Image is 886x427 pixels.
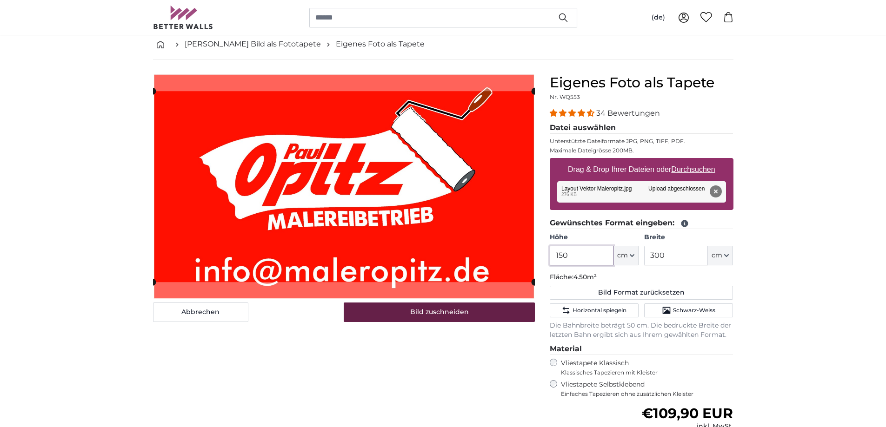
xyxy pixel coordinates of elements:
label: Breite [644,233,733,242]
u: Durchsuchen [671,165,715,173]
p: Maximale Dateigrösse 200MB. [550,147,733,154]
label: Höhe [550,233,639,242]
p: Fläche: [550,273,733,282]
label: Drag & Drop Ihrer Dateien oder [564,160,719,179]
a: Eigenes Foto als Tapete [336,39,425,50]
button: Bild zuschneiden [344,302,535,322]
legend: Datei auswählen [550,122,733,134]
a: [PERSON_NAME] Bild als Fototapete [185,39,321,50]
span: cm [617,251,628,260]
button: (de) [644,9,673,26]
button: cm [613,246,639,265]
span: 4.32 stars [550,109,596,118]
nav: breadcrumbs [153,29,733,59]
img: Betterwalls [153,6,213,29]
p: Die Bahnbreite beträgt 50 cm. Die bedruckte Breite der letzten Bahn ergibt sich aus Ihrem gewählt... [550,321,733,340]
legend: Gewünschtes Format eingeben: [550,217,733,229]
label: Vliestapete Klassisch [561,359,726,376]
span: €109,90 EUR [642,405,733,422]
button: Horizontal spiegeln [550,303,639,317]
span: Schwarz-Weiss [673,307,715,314]
span: cm [712,251,722,260]
button: cm [708,246,733,265]
span: 4.50m² [573,273,597,281]
span: Nr. WQ553 [550,93,580,100]
button: Abbrechen [153,302,248,322]
legend: Material [550,343,733,355]
button: Bild Format zurücksetzen [550,286,733,300]
span: Klassisches Tapezieren mit Kleister [561,369,726,376]
p: Unterstützte Dateiformate JPG, PNG, TIFF, PDF. [550,138,733,145]
h1: Eigenes Foto als Tapete [550,74,733,91]
span: Einfaches Tapezieren ohne zusätzlichen Kleister [561,390,733,398]
span: 34 Bewertungen [596,109,660,118]
button: Schwarz-Weiss [644,303,733,317]
label: Vliestapete Selbstklebend [561,380,733,398]
span: Horizontal spiegeln [573,307,626,314]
